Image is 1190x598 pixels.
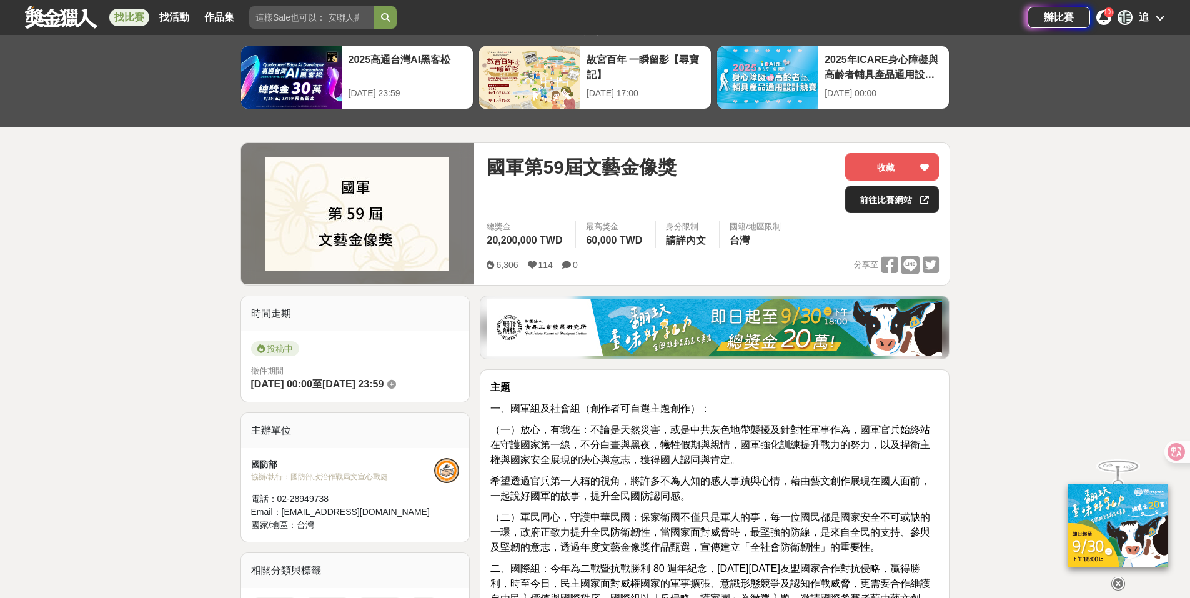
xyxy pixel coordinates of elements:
span: （一）放心，有我在：不論是天然災害，或是中共灰色地帶襲擾及針對性軍事作為，國軍官兵始終站在守護國家第一線，不分白晝與黑夜，犧牲假期與親情，國軍強化訓練提升戰力的努力，以及捍衛主權與國家安全展現的... [490,424,930,465]
button: 收藏 [845,153,939,181]
a: 找比賽 [109,9,149,26]
strong: 主題 [490,382,510,392]
div: Email： [EMAIL_ADDRESS][DOMAIN_NAME] [251,506,435,519]
img: b0ef2173-5a9d-47ad-b0e3-de335e335c0a.jpg [487,299,942,356]
span: 20,200,000 TWD [487,235,562,246]
span: 總獎金 [487,221,565,233]
span: 投稿中 [251,341,299,356]
div: 電話： 02-28949738 [251,492,435,506]
div: 故宮百年 一瞬留影【尋寶記】 [587,52,705,81]
div: 追 [1139,10,1149,25]
a: 2025高通台灣AI黑客松[DATE] 23:59 [240,46,474,109]
div: 協辦/執行： 國防部政治作戰局文宣心戰處 [251,471,435,482]
span: （二）軍民同心，守護中華民國：保家衛國不僅只是軍人的事，每一位國民都是國家安全不可或缺的一環，政府正致力提升全民防衛韌性，當國家面對威脅時，最堅強的防線，是來自全民的支持、參與及堅韌的意志，透過... [490,512,930,552]
a: 前往比賽網站 [845,186,939,213]
span: 台灣 [730,235,750,246]
span: 一、國軍組及社會組（創作者可自選主題創作）： [490,403,710,414]
a: 故宮百年 一瞬留影【尋寶記】[DATE] 17:00 [478,46,712,109]
div: 2025高通台灣AI黑客松 [349,52,467,81]
div: 追 [1118,10,1133,25]
span: [DATE] 23:59 [322,379,384,389]
span: 至 [312,379,322,389]
div: [DATE] 23:59 [349,87,467,100]
span: 希望透過官兵第一人稱的視角，將許多不為人知的感人事蹟與心情，藉由藝文創作展現在國人面前，一起說好國軍的故事，提升全民國防認同感。 [490,476,930,501]
input: 這樣Sale也可以： 安聯人壽創意銷售法募集 [249,6,374,29]
div: 國防部 [251,458,435,471]
span: 徵件期間 [251,366,284,376]
div: 國籍/地區限制 [730,221,781,233]
span: 國軍第59屆文藝金像獎 [487,153,676,181]
img: ff197300-f8ee-455f-a0ae-06a3645bc375.jpg [1068,484,1168,567]
div: 相關分類與標籤 [241,553,470,588]
span: 114 [538,260,553,270]
span: 請詳內文 [666,235,706,246]
span: 分享至 [854,256,878,274]
span: 60,000 TWD [586,235,642,246]
div: 身分限制 [666,221,709,233]
span: 0 [573,260,578,270]
span: 最高獎金 [586,221,645,233]
span: 國家/地區： [251,520,297,530]
span: 台灣 [297,520,314,530]
div: 主辦單位 [241,413,470,448]
div: [DATE] 17:00 [587,87,705,100]
span: 10+ [1104,9,1114,16]
span: 6,306 [496,260,518,270]
a: 辦比賽 [1028,7,1090,28]
span: [DATE] 00:00 [251,379,312,389]
a: 作品集 [199,9,239,26]
div: [DATE] 00:00 [825,87,943,100]
img: Cover Image [265,157,449,271]
a: 2025年ICARE身心障礙與高齡者輔具產品通用設計競賽[DATE] 00:00 [716,46,950,109]
div: 2025年ICARE身心障礙與高齡者輔具產品通用設計競賽 [825,52,943,81]
a: 找活動 [154,9,194,26]
div: 時間走期 [241,296,470,331]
